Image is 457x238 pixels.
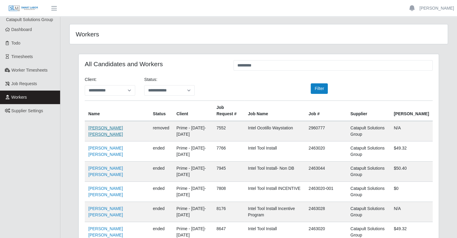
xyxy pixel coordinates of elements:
[173,121,213,141] td: Prime - [DATE]-[DATE]
[85,101,149,121] th: Name
[305,121,347,141] td: 2960777
[149,141,173,162] td: ended
[305,202,347,222] td: 2463028
[347,182,390,202] td: Catapult Solutions Group
[6,17,53,22] span: Catapult Solutions Group
[213,162,244,182] td: 7945
[173,141,213,162] td: Prime - [DATE]-[DATE]
[85,60,224,68] h4: All Candidates and Workers
[347,202,390,222] td: Catapult Solutions Group
[213,141,244,162] td: 7766
[88,186,123,197] a: [PERSON_NAME] [PERSON_NAME]
[149,202,173,222] td: ended
[88,146,123,157] a: [PERSON_NAME] [PERSON_NAME]
[390,101,433,121] th: [PERSON_NAME]
[11,41,20,45] span: Todo
[390,182,433,202] td: $0
[213,101,244,121] th: Job Request #
[149,101,173,121] th: Status
[305,162,347,182] td: 2463044
[88,125,123,137] a: [PERSON_NAME] [PERSON_NAME]
[173,182,213,202] td: Prime - [DATE]-[DATE]
[11,108,43,113] span: Supplier Settings
[88,166,123,177] a: [PERSON_NAME] [PERSON_NAME]
[76,30,223,38] h4: Workers
[244,101,305,121] th: Job Name
[11,54,33,59] span: Timesheets
[347,101,390,121] th: Supplier
[149,182,173,202] td: ended
[390,162,433,182] td: $50.40
[11,27,32,32] span: Dashboard
[347,121,390,141] td: Catapult Solutions Group
[213,121,244,141] td: 7552
[347,162,390,182] td: Catapult Solutions Group
[244,141,305,162] td: Intel Tool Install
[244,182,305,202] td: Intel Tool Install INCENTIVE
[390,202,433,222] td: N/A
[244,162,305,182] td: Intel Tool Install- Non DB
[390,121,433,141] td: N/A
[244,202,305,222] td: Intel Tool Install Incentive Program
[213,182,244,202] td: 7808
[173,101,213,121] th: Client
[88,206,123,217] a: [PERSON_NAME] [PERSON_NAME]
[390,141,433,162] td: $49.32
[11,81,37,86] span: Job Requests
[305,101,347,121] th: Job #
[173,202,213,222] td: Prime - [DATE]-[DATE]
[11,95,27,100] span: Workers
[8,5,38,12] img: SLM Logo
[347,141,390,162] td: Catapult Solutions Group
[149,121,173,141] td: removed
[85,76,97,83] label: Client:
[11,68,47,73] span: Worker Timesheets
[173,162,213,182] td: Prime - [DATE]-[DATE]
[311,83,328,94] button: Filter
[305,141,347,162] td: 2463020
[419,5,454,11] a: [PERSON_NAME]
[305,182,347,202] td: 2463020-001
[88,226,123,237] a: [PERSON_NAME] [PERSON_NAME]
[244,121,305,141] td: Intel Ocotillo Waystation
[149,162,173,182] td: ended
[144,76,157,83] label: Status:
[213,202,244,222] td: 8176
